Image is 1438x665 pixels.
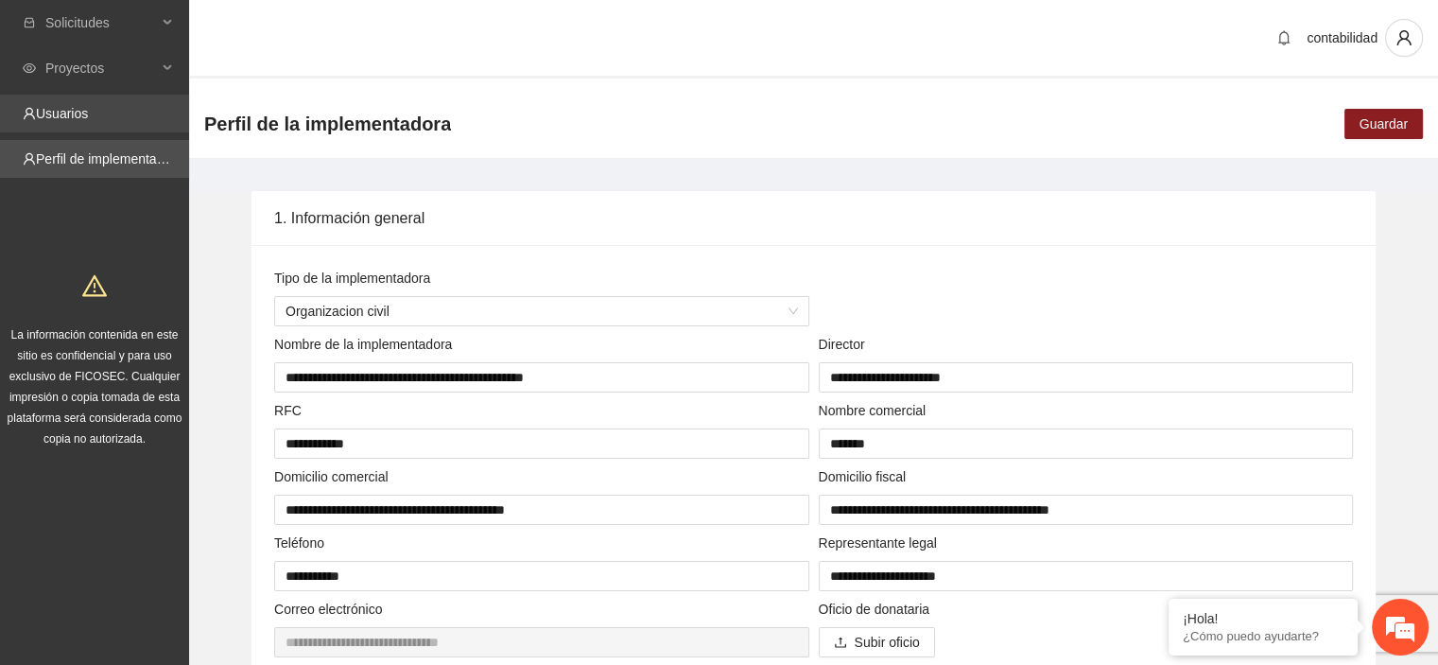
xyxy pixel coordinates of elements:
label: Domicilio comercial [274,466,389,487]
label: Tipo de la implementadora [274,268,430,289]
a: Usuarios [36,106,88,121]
span: upload [834,636,847,651]
button: Guardar [1344,109,1423,139]
p: ¿Cómo puedo ayudarte? [1183,629,1343,643]
div: Minimizar ventana de chat en vivo [310,9,355,55]
label: Director [819,334,865,355]
label: Oficio de donataria [819,599,930,620]
div: Chatee con nosotros ahora [98,96,318,121]
span: Organizacion civil [286,297,798,325]
label: Domicilio fiscal [819,466,907,487]
span: Guardar [1360,114,1408,134]
span: Solicitudes [45,4,157,42]
label: Nombre comercial [819,400,927,421]
span: eye [23,61,36,75]
button: bell [1269,23,1299,53]
span: warning [82,273,107,298]
span: Estamos en línea. [110,221,261,412]
label: Teléfono [274,533,324,553]
label: Nombre de la implementadora [274,334,452,355]
textarea: Escriba su mensaje y pulse “Intro” [9,455,360,521]
span: Perfil de la implementadora [204,109,451,139]
label: RFC [274,400,302,421]
span: uploadSubir oficio [819,635,935,650]
div: ¡Hola! [1183,611,1343,626]
button: user [1385,19,1423,57]
span: inbox [23,16,36,29]
span: bell [1270,30,1298,45]
div: 1. Información general [274,191,1353,245]
a: Perfil de implementadora [36,151,183,166]
span: Subir oficio [855,632,920,653]
span: Proyectos [45,49,157,87]
label: Representante legal [819,533,937,553]
span: La información contenida en este sitio es confidencial y para uso exclusivo de FICOSEC. Cualquier... [8,328,182,446]
button: uploadSubir oficio [819,627,935,657]
span: contabilidad [1307,30,1377,45]
label: Correo electrónico [274,599,382,620]
span: user [1386,29,1422,46]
